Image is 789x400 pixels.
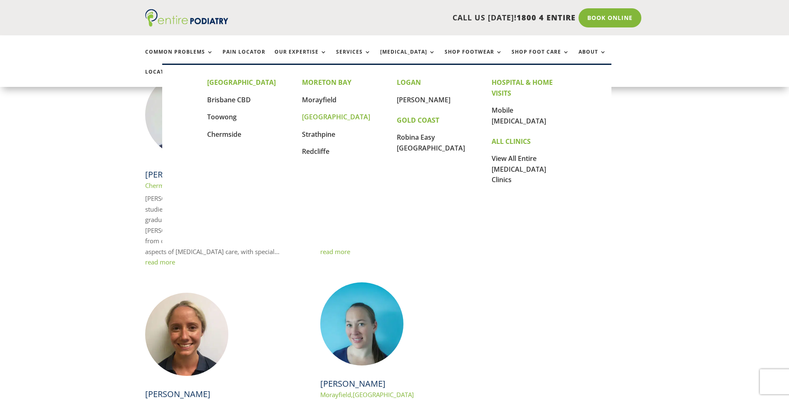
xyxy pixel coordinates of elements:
a: Chermside [145,181,176,190]
a: Toowong [207,112,237,121]
a: Common Problems [145,49,213,67]
a: Our Expertise [275,49,327,67]
a: Mobile [MEDICAL_DATA] [492,106,546,126]
strong: GOLD COAST [397,116,439,125]
a: Shop Footwear [445,49,502,67]
a: [GEOGRAPHIC_DATA] [353,390,414,399]
a: Chermside [207,130,241,139]
span: 1800 4 ENTIRE [517,12,576,22]
p: [PERSON_NAME] completed her [MEDICAL_DATA] studies at the [GEOGRAPHIC_DATA] (QUT), graduating wit... [145,193,293,257]
a: Strathpine [302,130,335,139]
a: Redcliffe [302,147,329,156]
a: read more [320,247,350,256]
img: Caris Galvin-Hughes [145,73,228,156]
a: View All Entire [MEDICAL_DATA] Clinics [492,154,546,184]
strong: MORETON BAY [302,78,351,87]
a: [MEDICAL_DATA] [380,49,435,67]
img: Melissa Pearce [320,282,403,365]
a: About [579,49,606,67]
strong: ALL CLINICS [492,137,531,146]
p: CALL US [DATE]! [260,12,576,23]
a: [GEOGRAPHIC_DATA] [302,112,370,121]
strong: LOGAN [397,78,421,87]
a: [PERSON_NAME] [320,378,386,389]
a: Robina Easy [GEOGRAPHIC_DATA] [397,133,465,153]
a: Book Online [579,8,641,27]
a: Morayfield [320,390,351,399]
strong: HOSPITAL & HOME VISITS [492,78,553,98]
a: Services [336,49,371,67]
a: Pain Locator [223,49,265,67]
a: Brisbane CBD [207,95,251,104]
a: Morayfield [302,95,336,104]
a: [PERSON_NAME] [145,169,210,180]
img: Bree Johnston [145,293,228,376]
strong: [GEOGRAPHIC_DATA] [207,78,276,87]
a: Locations [145,69,187,87]
a: [PERSON_NAME] [145,388,210,400]
img: logo (1) [145,9,228,27]
a: [PERSON_NAME] [397,95,450,104]
a: Entire Podiatry [145,20,228,28]
a: read more [145,258,175,266]
a: Shop Foot Care [512,49,569,67]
